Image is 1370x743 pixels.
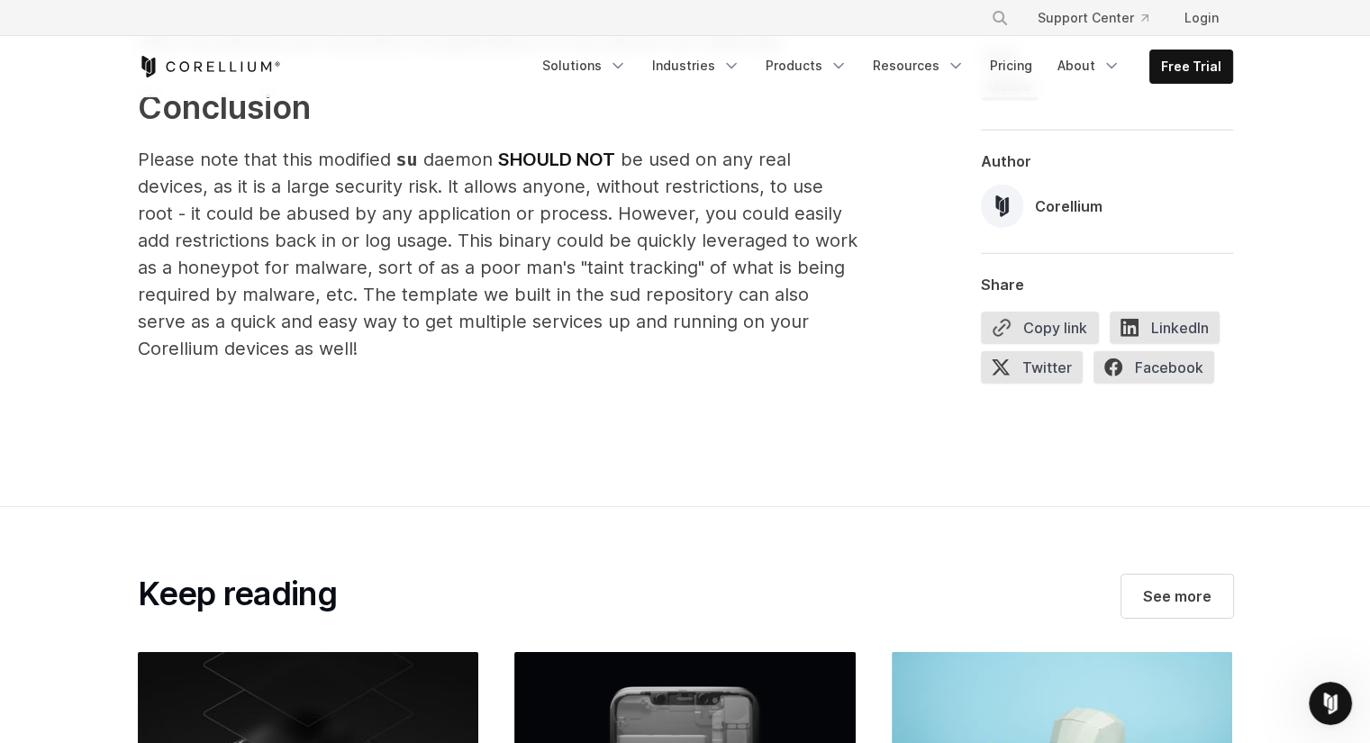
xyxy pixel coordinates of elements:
[979,50,1043,82] a: Pricing
[1110,312,1220,344] span: LinkedIn
[138,56,281,77] a: Corellium Home
[1047,50,1131,82] a: About
[1143,585,1211,607] span: See more
[138,575,337,614] h2: Keep reading
[531,50,1233,84] div: Navigation Menu
[1093,351,1225,391] a: Facebook
[1309,682,1352,725] iframe: Intercom live chat
[755,50,858,82] a: Products
[981,152,1233,170] div: Author
[641,50,751,82] a: Industries
[138,146,858,362] p: Please note that this modified daemon be used on any real devices, as it is a large security risk...
[984,2,1016,34] button: Search
[981,351,1083,384] span: Twitter
[396,149,418,170] code: su
[981,185,1024,228] img: Corellium
[531,50,638,82] a: Solutions
[1170,2,1233,34] a: Login
[498,149,615,170] strong: SHOULD NOT
[138,83,858,131] h2: Conclusion
[1121,575,1233,618] a: See more
[981,351,1093,391] a: Twitter
[969,2,1233,34] div: Navigation Menu
[862,50,975,82] a: Resources
[1110,312,1230,351] a: LinkedIn
[1035,195,1102,217] div: Corellium
[1093,351,1214,384] span: Facebook
[1023,2,1163,34] a: Support Center
[1150,50,1232,83] a: Free Trial
[981,312,1099,344] button: Copy link
[981,276,1233,294] div: Share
